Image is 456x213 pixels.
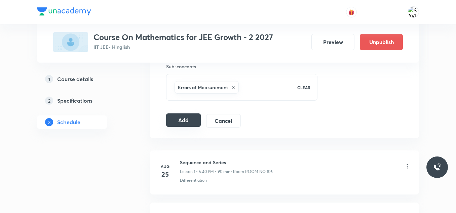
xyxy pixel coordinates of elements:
p: 1 [45,75,53,83]
button: Preview [311,34,354,50]
img: avatar [348,9,354,15]
img: E9B3D007-BA4F-4678-92B1-CC49CEF1D598_plus.png [53,32,88,52]
p: 3 [45,118,53,126]
h6: Sub-concepts [166,63,317,70]
p: 2 [45,97,53,105]
h6: Sequence and Series [180,159,273,166]
h6: Aug [158,163,172,169]
p: Lesson 1 • 5:40 PM • 90 min [180,169,230,175]
p: CLEAR [297,84,310,91]
button: Unpublish [360,34,403,50]
button: avatar [346,7,357,17]
button: Add [166,113,201,127]
h3: Course On Mathematics for JEE Growth - 2 2027 [93,32,273,42]
h6: Errors of Measurement [178,84,228,91]
h5: Schedule [57,118,80,126]
h5: Course details [57,75,93,83]
button: Cancel [206,114,241,128]
a: 2Specifications [37,94,128,107]
h4: 25 [158,169,172,179]
p: IIT JEE • Hinglish [93,43,273,50]
p: Differentiation [180,177,207,183]
img: Company Logo [37,7,91,15]
img: ttu [433,163,441,171]
h5: Specifications [57,97,92,105]
p: • Room ROOM NO 106 [230,169,273,175]
a: Company Logo [37,7,91,17]
img: KAVITA YADAV [408,6,419,18]
a: 1Course details [37,72,128,86]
